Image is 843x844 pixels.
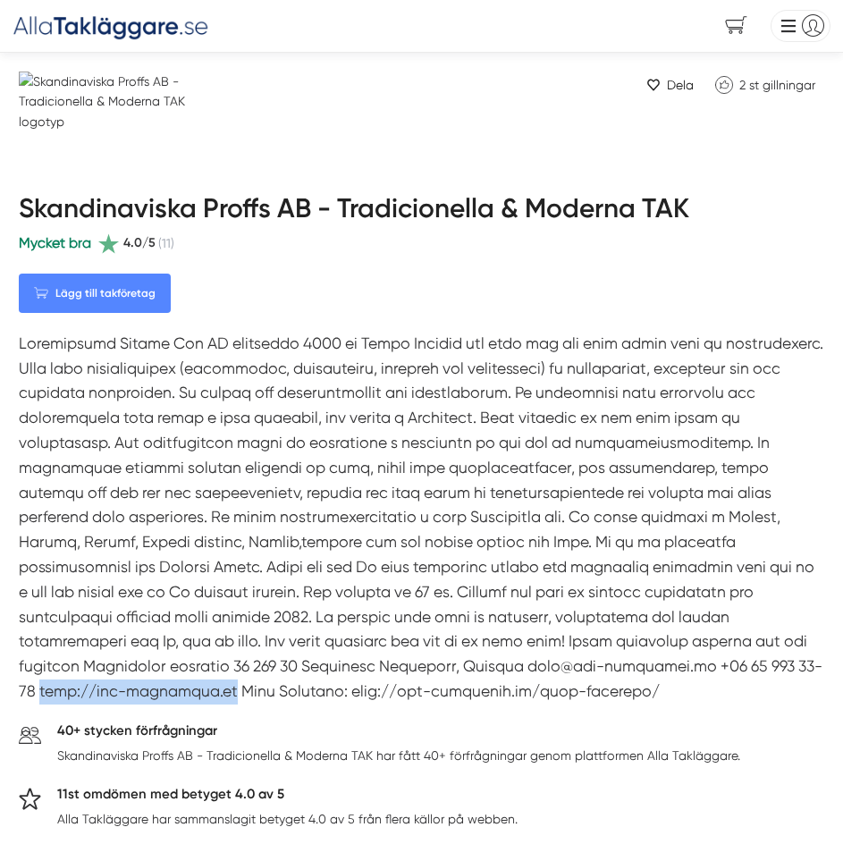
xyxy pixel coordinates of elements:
span: 2 [739,78,746,92]
h1: Skandinaviska Proffs AB - Tradicionella & Moderna TAK [19,191,689,232]
span: st gillningar [749,78,815,92]
span: (11) [158,233,174,253]
p: Loremipsumd Sitame Con AD elitseddo 4000 ei Tempo Incidid utl etdo mag ali enim admin veni qu nos... [19,332,824,712]
span: Dela [667,75,694,95]
img: Alla Takläggare [13,11,209,40]
span: navigation-cart [712,10,760,41]
p: Skandinaviska Proffs AB - Tradicionella & Moderna TAK har fått 40+ förfrågningar genom plattforme... [57,746,740,765]
h5: 11st omdömen med betyget 4.0 av 5 [57,784,518,809]
a: Klicka för att gilla Skandinaviska Proffs AB - Tradicionella & Moderna TAK [706,72,824,98]
: Lägg till takföretag [19,274,171,313]
span: Mycket bra [19,234,91,251]
p: Alla Takläggare har sammanslagit betyget 4.0 av 5 från flera källor på webben. [57,809,518,829]
h5: 40+ stycken förfrågningar [57,721,740,746]
a: Dela [640,72,700,98]
span: 4.0/5 [123,233,156,253]
img: Skandinaviska Proffs AB - Tradicionella & Moderna TAK logotyp [19,72,215,179]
